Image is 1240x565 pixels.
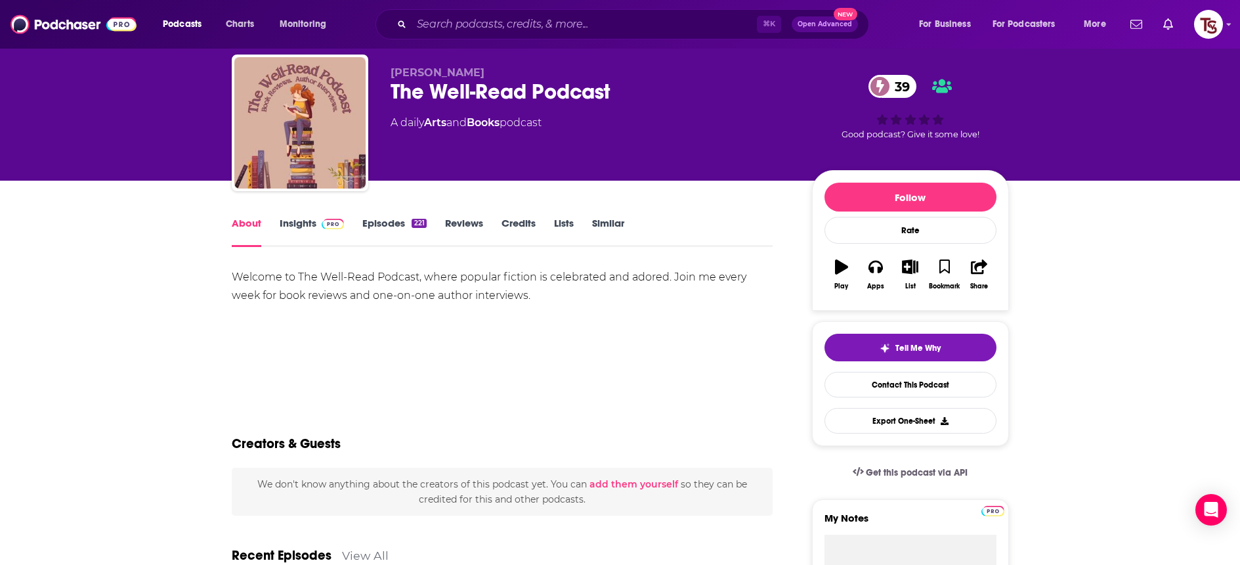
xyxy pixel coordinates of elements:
a: Show notifications dropdown [1125,13,1147,35]
a: Arts [424,116,446,129]
input: Search podcasts, credits, & more... [412,14,757,35]
div: 221 [412,219,426,228]
span: Tell Me Why [895,343,941,353]
div: Share [970,282,988,290]
img: Podchaser Pro [322,219,345,229]
div: List [905,282,916,290]
div: Apps [867,282,884,290]
button: tell me why sparkleTell Me Why [824,334,996,361]
button: open menu [910,14,987,35]
span: Get this podcast via API [866,467,968,478]
img: Podchaser Pro [981,506,1004,516]
a: Reviews [445,217,483,247]
label: My Notes [824,512,996,535]
div: Rate [824,217,996,244]
div: Welcome to The Well-Read Podcast, where popular fiction is celebrated and adored. Join me every w... [232,268,773,305]
div: A daily podcast [391,115,542,131]
img: User Profile [1194,10,1223,39]
span: ⌘ K [757,16,781,33]
a: Episodes221 [362,217,426,247]
span: Monitoring [280,15,326,34]
img: The Well-Read Podcast [234,57,366,189]
div: Open Intercom Messenger [1195,494,1227,526]
button: Bookmark [928,251,962,298]
span: Good podcast? Give it some love! [842,129,979,139]
span: Open Advanced [798,21,852,28]
button: Export One-Sheet [824,408,996,434]
span: [PERSON_NAME] [391,66,484,79]
img: Podchaser - Follow, Share and Rate Podcasts [11,12,137,37]
a: Charts [217,14,262,35]
a: Credits [502,217,536,247]
div: Bookmark [929,282,960,290]
a: Books [467,116,500,129]
button: Apps [859,251,893,298]
img: tell me why sparkle [880,343,890,353]
span: We don't know anything about the creators of this podcast yet . You can so they can be credited f... [257,478,747,505]
span: New [834,8,857,20]
a: InsightsPodchaser Pro [280,217,345,247]
button: Show profile menu [1194,10,1223,39]
span: Logged in as TvSMediaGroup [1194,10,1223,39]
button: Open AdvancedNew [792,16,858,32]
button: add them yourself [589,479,678,489]
div: Search podcasts, credits, & more... [388,9,882,39]
span: and [446,116,467,129]
a: View All [342,549,389,562]
a: Recent Episodes [232,547,331,564]
h2: Creators & Guests [232,436,341,452]
a: Show notifications dropdown [1158,13,1178,35]
button: List [893,251,927,298]
button: Play [824,251,859,298]
a: Lists [554,217,574,247]
a: Pro website [981,504,1004,516]
span: For Podcasters [993,15,1056,34]
div: Play [834,282,848,290]
a: Similar [592,217,624,247]
button: open menu [1075,14,1122,35]
span: Charts [226,15,254,34]
a: Contact This Podcast [824,372,996,397]
a: Get this podcast via API [842,457,979,489]
button: open menu [984,14,1075,35]
a: About [232,217,261,247]
button: open menu [270,14,343,35]
span: For Business [919,15,971,34]
button: Share [962,251,996,298]
span: More [1084,15,1106,34]
span: Podcasts [163,15,202,34]
button: open menu [154,14,219,35]
div: 39Good podcast? Give it some love! [812,66,1009,148]
span: 39 [882,75,916,98]
a: 39 [868,75,916,98]
button: Follow [824,183,996,212]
